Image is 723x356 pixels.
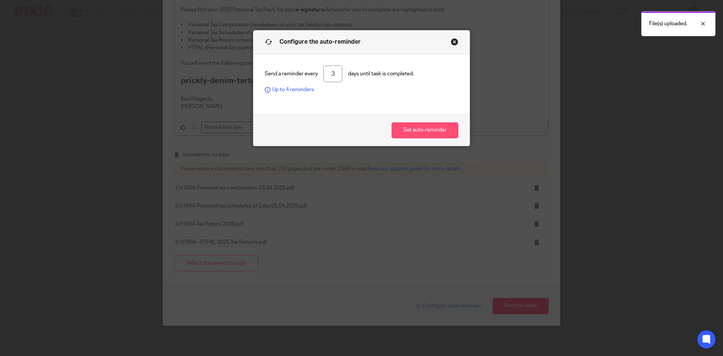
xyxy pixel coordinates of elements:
[265,86,314,93] span: Up to 4 reminders
[265,70,318,78] span: Send a reminder every
[348,70,414,78] span: days until task is completed.
[451,38,458,46] button: Close modal
[279,39,361,45] span: Configure the auto-reminder
[392,122,458,139] button: Set auto-reminder
[649,20,687,28] p: File(s) uploaded.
